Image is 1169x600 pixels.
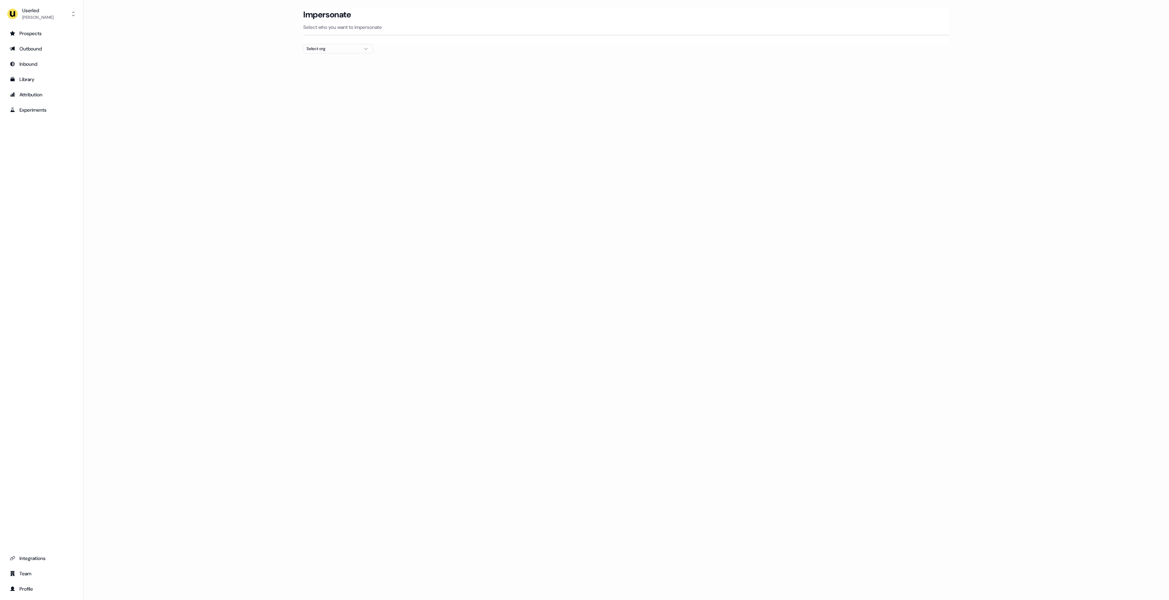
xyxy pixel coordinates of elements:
h3: Impersonate [304,9,351,20]
button: Select org [304,44,373,54]
a: Go to integrations [6,553,78,564]
a: Go to outbound experience [6,43,78,54]
div: Inbound [10,61,73,67]
div: Attribution [10,91,73,98]
div: Integrations [10,555,73,562]
div: Experiments [10,106,73,113]
a: Go to team [6,568,78,579]
button: Userled[PERSON_NAME] [6,6,78,22]
div: Userled [22,7,54,14]
p: Select who you want to impersonate [304,24,949,31]
div: Profile [10,585,73,592]
div: Select org [307,45,359,52]
div: Library [10,76,73,83]
a: Go to prospects [6,28,78,39]
div: Team [10,570,73,577]
a: Go to templates [6,74,78,85]
a: Go to profile [6,583,78,594]
a: Go to attribution [6,89,78,100]
div: Outbound [10,45,73,52]
a: Go to Inbound [6,58,78,70]
div: Prospects [10,30,73,37]
div: [PERSON_NAME] [22,14,54,21]
a: Go to experiments [6,104,78,115]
